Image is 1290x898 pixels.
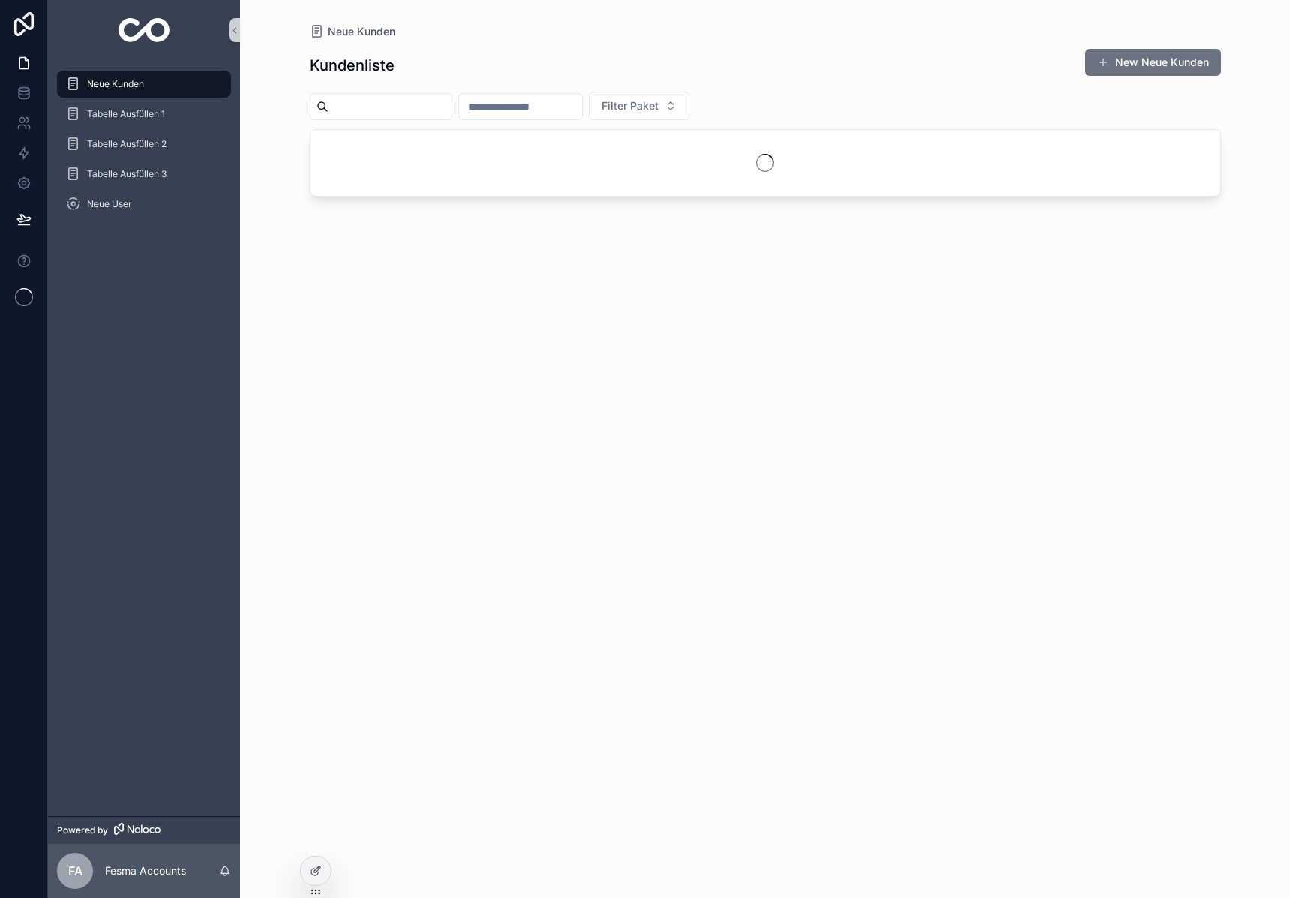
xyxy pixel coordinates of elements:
[87,138,166,150] span: Tabelle Ausfüllen 2
[118,18,170,42] img: App logo
[57,131,231,158] a: Tabelle Ausfüllen 2
[87,78,144,90] span: Neue Kunden
[601,98,658,113] span: Filter Paket
[328,24,395,39] span: Neue Kunden
[310,55,394,76] h1: Kundenliste
[68,862,82,880] span: FA
[105,863,186,878] p: Fesma Accounts
[57,161,231,188] a: Tabelle Ausfüllen 3
[57,71,231,98] a: Neue Kunden
[48,816,240,844] a: Powered by
[87,168,166,180] span: Tabelle Ausfüllen 3
[57,824,108,836] span: Powered by
[57,101,231,128] a: Tabelle Ausfüllen 1
[48,60,240,237] div: scrollable content
[57,191,231,218] a: Neue User
[310,24,395,39] a: Neue Kunden
[589,92,689,120] button: Select Button
[87,108,165,120] span: Tabelle Ausfüllen 1
[87,198,132,210] span: Neue User
[1085,49,1221,76] button: New Neue Kunden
